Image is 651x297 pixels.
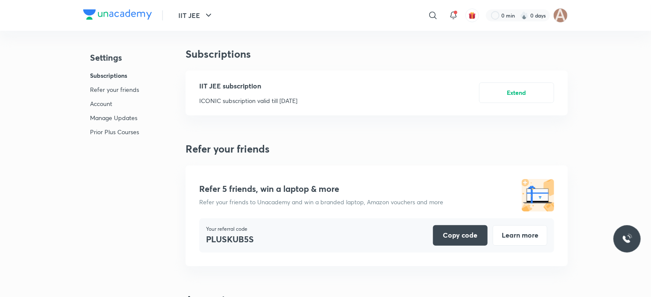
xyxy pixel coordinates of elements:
[206,225,254,233] p: Your referral code
[199,81,297,91] p: IIT JEE subscription
[90,51,139,64] h4: Settings
[90,99,139,108] p: Account
[522,179,554,212] img: referral
[206,233,254,246] h4: PLUSKUB5S
[199,197,443,206] p: Refer your friends to Unacademy and win a branded laptop, Amazon vouchers and more
[520,11,529,20] img: streak
[186,143,568,155] h3: Refer your friends
[479,82,554,103] button: Extend
[493,225,547,246] button: Learn more
[173,7,219,24] button: IIT JEE
[465,9,479,22] button: avatar
[186,48,568,60] h3: Subscriptions
[433,225,488,246] button: Copy code
[468,12,476,19] img: avatar
[622,234,632,244] img: ttu
[83,9,152,20] img: Company Logo
[90,85,139,94] p: Refer your friends
[199,184,339,194] h4: Refer 5 friends, win a laptop & more
[90,71,139,80] p: Subscriptions
[199,96,297,105] p: ICONIC subscription valid till [DATE]
[90,127,139,136] p: Prior Plus Courses
[83,9,152,22] a: Company Logo
[553,8,568,23] img: Prakul Sharma
[90,113,139,122] p: Manage Updates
